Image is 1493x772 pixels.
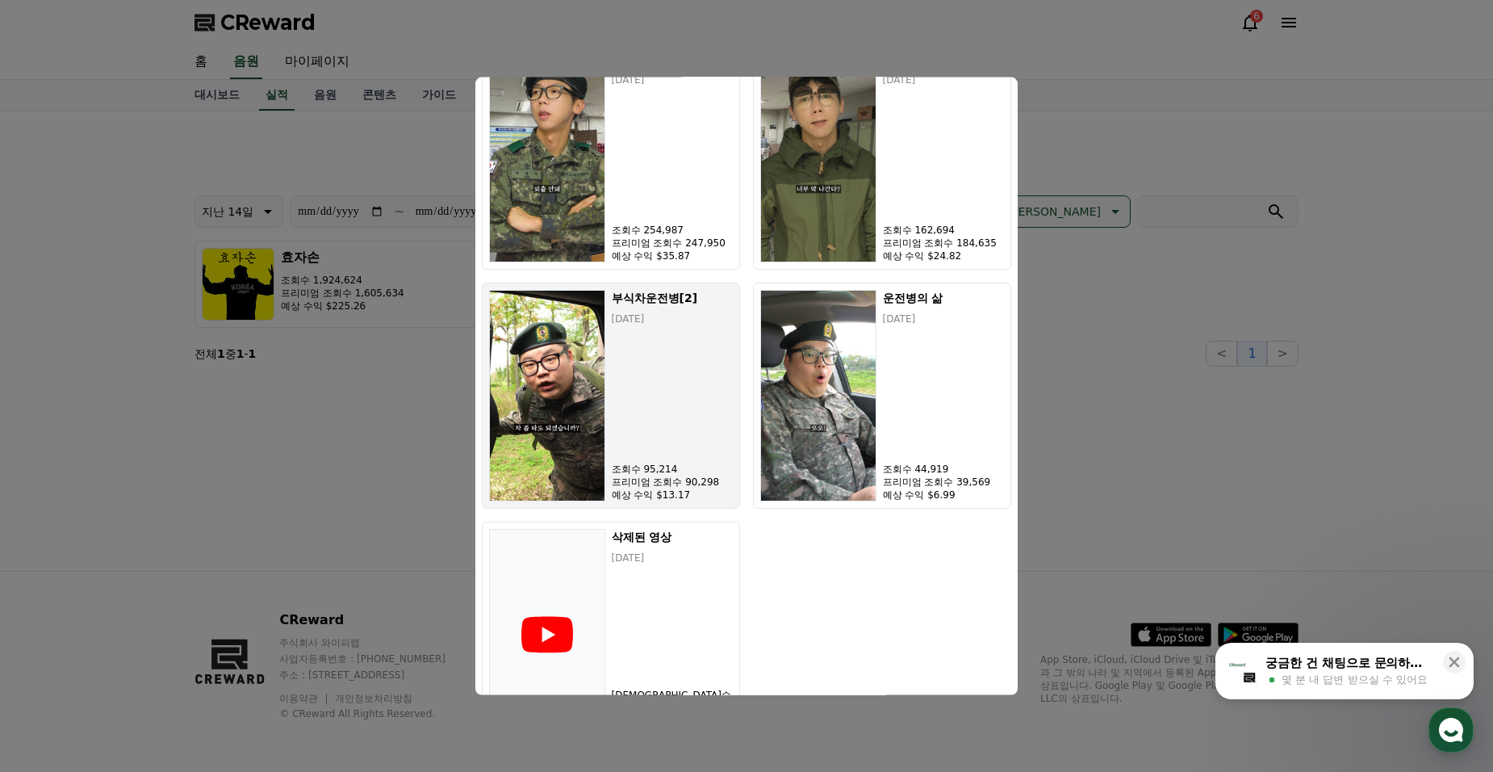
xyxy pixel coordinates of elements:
p: [DATE] [612,552,733,564]
p: 예상 수익 $35.87 [612,250,733,262]
span: 홈 [51,536,61,549]
p: 프리미엄 조회수 184,635 [883,237,1004,250]
p: 조회수 44,919 [883,463,1004,476]
div: modal [475,78,1018,695]
p: [DATE] [883,73,1004,86]
img: 부식차운전병[2] [489,290,605,501]
a: 대화 [107,512,208,552]
p: 프리미엄 조회수 247,950 [612,237,733,250]
button: 부식차운전병[2] 부식차운전병[2] [DATE] 조회수 95,214 프리미엄 조회수 90,298 예상 수익 $13.17 [482,283,740,509]
a: 홈 [5,512,107,552]
button: 폐급소대장 폐급소대장 [DATE] 조회수 254,987 프리미엄 조회수 247,950 예상 수익 $35.87 [482,44,740,270]
button: 운전병의 삶 운전병의 삶 [DATE] 조회수 44,919 프리미엄 조회수 39,569 예상 수익 $6.99 [753,283,1011,509]
span: 설정 [249,536,269,549]
p: 예상 수익 $24.82 [883,250,1004,262]
a: 설정 [208,512,310,552]
p: 조회수 162,694 [883,224,1004,237]
h5: 운전병의 삶 [883,290,1004,306]
p: 예상 수익 $6.99 [883,489,1004,501]
p: 조회수 254,987 [612,224,733,237]
p: 프리미엄 조회수 39,569 [883,476,1004,489]
h5: 삭제된 영상 [612,529,733,545]
p: [DATE] [612,313,733,325]
p: [DATE] [883,313,1004,325]
p: 프리미엄 조회수 90,298 [612,476,733,489]
h5: 부식차운전병[2] [612,290,733,306]
img: 운전병의 삶 [760,290,876,501]
img: 폐급소대장 [489,51,605,262]
p: 조회수 95,214 [612,463,733,476]
button: 삭제된 영상 [DATE] [DEMOGRAPHIC_DATA]수 2 프리미엄 조회수 4 예상 수익 $0 [482,522,740,748]
p: [DEMOGRAPHIC_DATA]수 2 [612,689,733,715]
img: 부식차운전병 [760,51,876,262]
p: 예상 수익 $13.17 [612,489,733,501]
button: 부식차운전병 부식차운전병 [DATE] 조회수 162,694 프리미엄 조회수 184,635 예상 수익 $24.82 [753,44,1011,270]
span: 대화 [148,537,167,550]
p: [DATE] [612,73,733,86]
